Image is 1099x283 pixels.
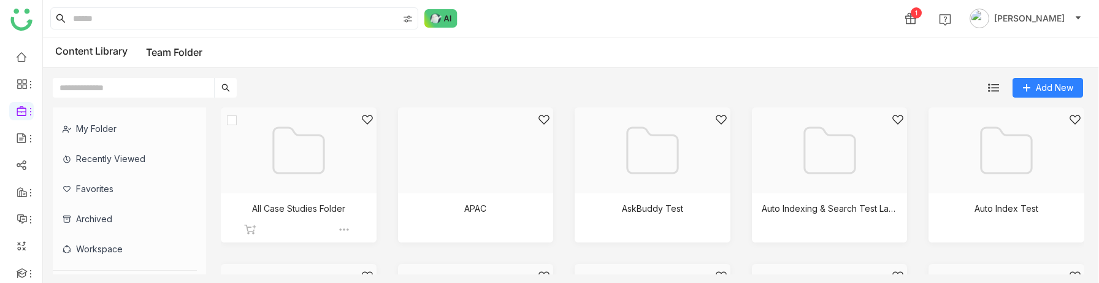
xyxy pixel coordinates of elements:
div: Workspace [53,234,197,264]
img: list.svg [988,82,999,93]
div: APAC [464,203,486,214]
span: [PERSON_NAME] [994,12,1065,25]
img: Folder [799,120,860,181]
img: help.svg [939,14,951,26]
img: Folder [976,120,1037,181]
span: Add New [1036,81,1073,95]
a: Team Folder [146,46,202,58]
img: ask-buddy-normal.svg [424,9,458,28]
div: Favorites [53,174,197,204]
img: Folder [622,120,683,181]
div: Auto Index Test [975,203,1038,214]
img: search-type.svg [403,14,413,24]
div: Auto Indexing & Search Test Latest [762,203,898,214]
div: 1 [911,7,922,18]
img: logo [10,9,33,31]
button: Add New [1013,78,1083,98]
img: avatar [970,9,989,28]
div: AskBuddy Test [622,203,683,214]
div: My Folder [53,114,197,144]
button: [PERSON_NAME] [967,9,1084,28]
img: add_to_share_grey.svg [244,223,256,236]
div: Content Library [55,45,202,60]
div: Archived [53,204,197,234]
img: more-options.svg [338,223,350,236]
div: Recently Viewed [53,144,197,174]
